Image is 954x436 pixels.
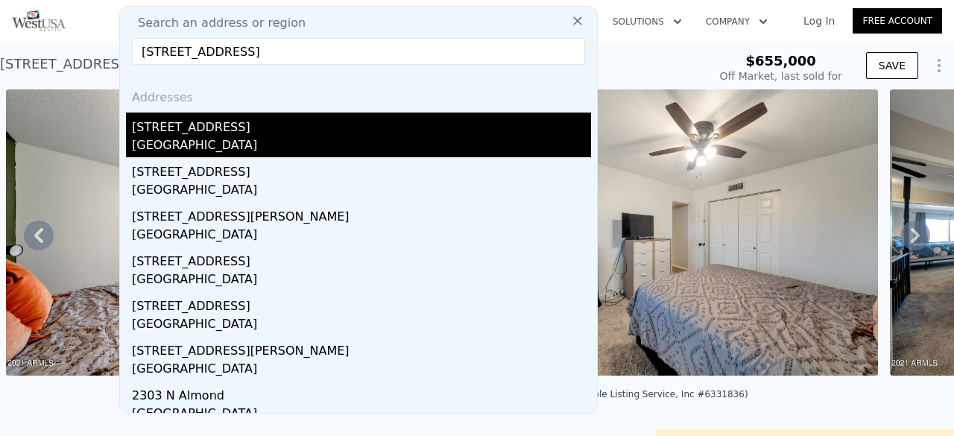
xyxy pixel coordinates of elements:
div: [GEOGRAPHIC_DATA] [132,405,591,426]
div: [GEOGRAPHIC_DATA] [132,226,591,247]
div: [GEOGRAPHIC_DATA] [132,360,591,381]
a: Free Account [853,8,942,34]
button: SAVE [866,52,918,79]
div: [STREET_ADDRESS] [132,247,591,271]
div: 2303 N Almond [132,381,591,405]
div: [STREET_ADDRESS] [132,291,591,315]
button: Show Options [924,51,954,80]
div: [GEOGRAPHIC_DATA] [132,181,591,202]
span: $655,000 [745,53,816,69]
div: [GEOGRAPHIC_DATA] [132,315,591,336]
span: Search an address or region [126,14,306,32]
div: [GEOGRAPHIC_DATA] [132,136,591,157]
div: Addresses [126,77,591,113]
div: [STREET_ADDRESS] [132,113,591,136]
div: Off Market, last sold for [720,69,842,83]
a: Log In [786,13,853,28]
div: [STREET_ADDRESS] [132,157,591,181]
div: [GEOGRAPHIC_DATA] [132,271,591,291]
div: [STREET_ADDRESS][PERSON_NAME] [132,202,591,226]
img: Sale: 5908608 Parcel: 11829886 [6,89,436,376]
button: Company [694,8,780,35]
img: Sale: 5908608 Parcel: 11829886 [448,89,878,376]
button: Solutions [601,8,694,35]
div: [STREET_ADDRESS][PERSON_NAME] [132,336,591,360]
input: Enter an address, city, region, neighborhood or zip code [132,38,585,65]
img: Pellego [12,10,66,31]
